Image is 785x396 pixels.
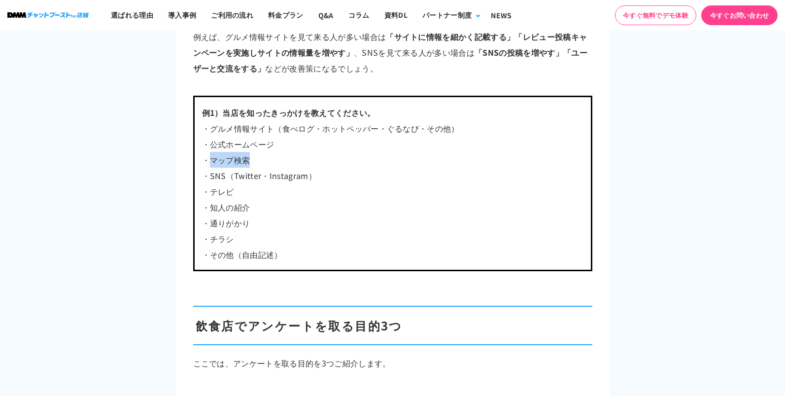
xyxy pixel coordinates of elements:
p: ・テレビ [202,183,583,199]
div: パートナー制度 [422,10,472,20]
p: ・その他（自由記述） [202,247,583,262]
p: ここでは、アンケートを取る目的を3つご紹介します。 [193,355,592,371]
a: 今すぐお問い合わせ [701,5,778,25]
a: 今すぐ無料でデモ体験 [615,5,696,25]
img: ロゴ [7,12,89,18]
h2: 飲食店でアンケートを取る目的3つ [193,306,592,345]
p: ・グルメ情報サイト（食べログ・ホットペッパー・ぐるなび・その他） [202,120,583,136]
p: ・知人の紹介 [202,199,583,215]
b: 「サイトに情報を細かく記載する」「レビュー投稿キャンペーンを実施しサイトの情報量を増やす」 [193,31,587,58]
b: 例1）当店を知ったきっかけを教えてください。 [202,107,375,118]
p: ・チラシ [202,231,583,247]
p: ・通りがかり [202,215,583,231]
p: ・マップ検索 [202,152,583,168]
p: 例えば、グルメ情報サイトを見て来る人が多い場合は 、SNSを見て来る人が多い場合は などが改善策になるでしょう。 [193,29,592,76]
p: ・公式ホームページ [202,136,583,152]
p: ・SNS（Twitter・Instagram） [202,168,583,183]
